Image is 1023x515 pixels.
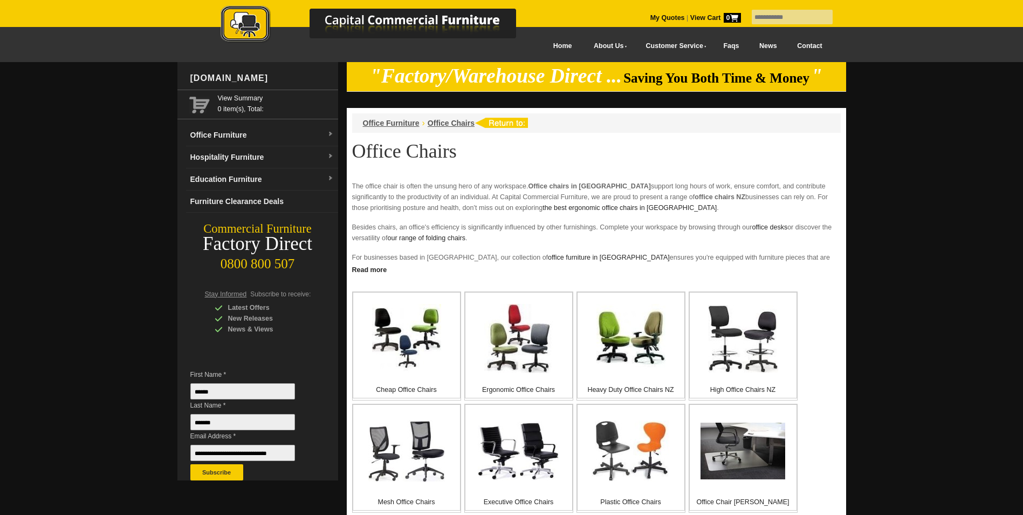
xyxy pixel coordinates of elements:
[190,414,295,430] input: Last Name *
[543,204,717,212] a: the best ergonomic office chairs in [GEOGRAPHIC_DATA]
[752,223,787,231] a: office desks
[690,497,797,507] p: Office Chair [PERSON_NAME]
[372,304,441,373] img: Cheap Office Chairs
[713,34,750,58] a: Faqs
[352,141,841,161] h1: Office Chairs
[578,497,684,507] p: Plastic Office Chairs
[596,304,665,373] img: Heavy Duty Office Chairs NZ
[205,290,247,298] span: Stay Informed
[787,34,832,58] a: Contact
[352,181,841,213] p: The office chair is often the unsung hero of any workspace. support long hours of work, ensure co...
[215,324,317,335] div: News & Views
[186,168,338,191] a: Education Furnituredropdown
[190,383,295,399] input: First Name *
[422,118,425,128] li: ›
[327,131,334,138] img: dropdown
[811,65,822,87] em: "
[465,497,572,507] p: Executive Office Chairs
[177,221,338,236] div: Commercial Furniture
[190,369,311,380] span: First Name *
[528,182,651,190] strong: Office chairs in [GEOGRAPHIC_DATA]
[215,313,317,324] div: New Releases
[464,292,573,401] a: Ergonomic Office Chairs Ergonomic Office Chairs
[478,422,559,480] img: Executive Office Chairs
[708,305,778,372] img: High Office Chairs NZ
[475,118,528,128] img: return to
[218,93,334,104] a: View Summary
[352,252,841,284] p: For businesses based in [GEOGRAPHIC_DATA], our collection of ensures you're equipped with furnitu...
[576,404,685,513] a: Plastic Office Chairs Plastic Office Chairs
[634,34,713,58] a: Customer Service
[370,65,622,87] em: "Factory/Warehouse Direct ...
[428,119,475,127] a: Office Chairs
[576,292,685,401] a: Heavy Duty Office Chairs NZ Heavy Duty Office Chairs NZ
[186,146,338,168] a: Hospitality Furnituredropdown
[190,445,295,461] input: Email Address *
[688,14,740,22] a: View Cart0
[186,124,338,146] a: Office Furnituredropdown
[578,384,684,395] p: Heavy Duty Office Chairs NZ
[352,404,461,513] a: Mesh Office Chairs Mesh Office Chairs
[347,262,846,275] a: Click to read more
[650,14,685,22] a: My Quotes
[368,420,445,482] img: Mesh Office Chairs
[191,5,568,48] a: Capital Commercial Furniture Logo
[582,34,634,58] a: About Us
[190,431,311,442] span: Email Address *
[363,119,420,127] a: Office Furniture
[465,384,572,395] p: Ergonomic Office Chairs
[689,292,798,401] a: High Office Chairs NZ High Office Chairs NZ
[186,191,338,213] a: Furniture Clearance Deals
[353,384,460,395] p: Cheap Office Chairs
[190,464,243,480] button: Subscribe
[353,497,460,507] p: Mesh Office Chairs
[484,304,553,373] img: Ergonomic Office Chairs
[592,421,670,482] img: Plastic Office Chairs
[548,254,670,261] a: office furniture in [GEOGRAPHIC_DATA]
[749,34,787,58] a: News
[388,234,466,242] a: our range of folding chairs
[352,222,841,243] p: Besides chairs, an office's efficiency is significantly influenced by other furnishings. Complete...
[218,93,334,113] span: 0 item(s), Total:
[186,62,338,94] div: [DOMAIN_NAME]
[623,71,809,85] span: Saving You Both Time & Money
[464,404,573,513] a: Executive Office Chairs Executive Office Chairs
[215,302,317,313] div: Latest Offers
[690,384,797,395] p: High Office Chairs NZ
[352,292,461,401] a: Cheap Office Chairs Cheap Office Chairs
[190,400,311,411] span: Last Name *
[327,153,334,160] img: dropdown
[177,251,338,272] div: 0800 800 507
[191,5,568,45] img: Capital Commercial Furniture Logo
[689,404,798,513] a: Office Chair Mats Office Chair [PERSON_NAME]
[250,290,311,298] span: Subscribe to receive:
[724,13,741,23] span: 0
[690,14,741,22] strong: View Cart
[701,423,785,479] img: Office Chair Mats
[695,193,745,201] strong: office chairs NZ
[177,236,338,252] div: Factory Direct
[327,175,334,182] img: dropdown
